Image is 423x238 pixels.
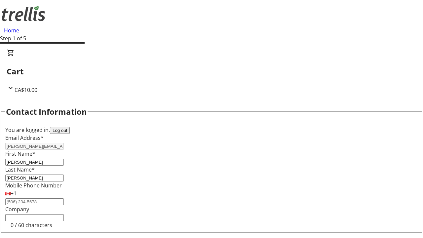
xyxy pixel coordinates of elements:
h2: Contact Information [6,106,87,118]
label: First Name* [5,150,35,157]
label: Mobile Phone Number [5,182,62,189]
div: CartCA$10.00 [7,49,416,94]
span: CA$10.00 [15,86,37,94]
button: Log out [50,127,70,134]
input: (506) 234-5678 [5,198,64,205]
h2: Cart [7,65,416,77]
label: Company [5,206,29,213]
div: You are logged in. [5,126,418,134]
tr-character-limit: 0 / 60 characters [11,221,52,229]
label: Email Address* [5,134,44,141]
label: Last Name* [5,166,35,173]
